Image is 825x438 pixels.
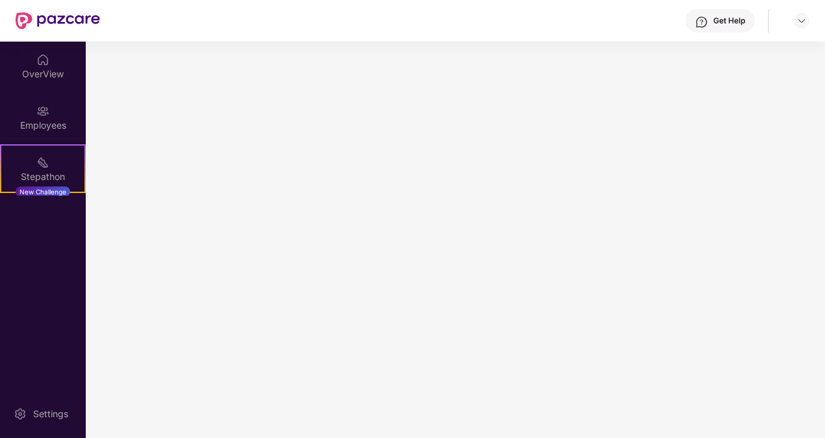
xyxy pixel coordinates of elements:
[713,16,745,26] div: Get Help
[36,53,49,66] img: svg+xml;base64,PHN2ZyBpZD0iSG9tZSIgeG1sbnM9Imh0dHA6Ly93d3cudzMub3JnLzIwMDAvc3ZnIiB3aWR0aD0iMjAiIG...
[29,407,72,420] div: Settings
[16,187,70,197] div: New Challenge
[1,170,84,183] div: Stepathon
[695,16,708,29] img: svg+xml;base64,PHN2ZyBpZD0iSGVscC0zMngzMiIgeG1sbnM9Imh0dHA6Ly93d3cudzMub3JnLzIwMDAvc3ZnIiB3aWR0aD...
[16,12,100,29] img: New Pazcare Logo
[14,407,27,420] img: svg+xml;base64,PHN2ZyBpZD0iU2V0dGluZy0yMHgyMCIgeG1sbnM9Imh0dHA6Ly93d3cudzMub3JnLzIwMDAvc3ZnIiB3aW...
[796,16,807,26] img: svg+xml;base64,PHN2ZyBpZD0iRHJvcGRvd24tMzJ4MzIiIHhtbG5zPSJodHRwOi8vd3d3LnczLm9yZy8yMDAwL3N2ZyIgd2...
[36,105,49,118] img: svg+xml;base64,PHN2ZyBpZD0iRW1wbG95ZWVzIiB4bWxucz0iaHR0cDovL3d3dy53My5vcmcvMjAwMC9zdmciIHdpZHRoPS...
[36,156,49,169] img: svg+xml;base64,PHN2ZyB4bWxucz0iaHR0cDovL3d3dy53My5vcmcvMjAwMC9zdmciIHdpZHRoPSIyMSIgaGVpZ2h0PSIyMC...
